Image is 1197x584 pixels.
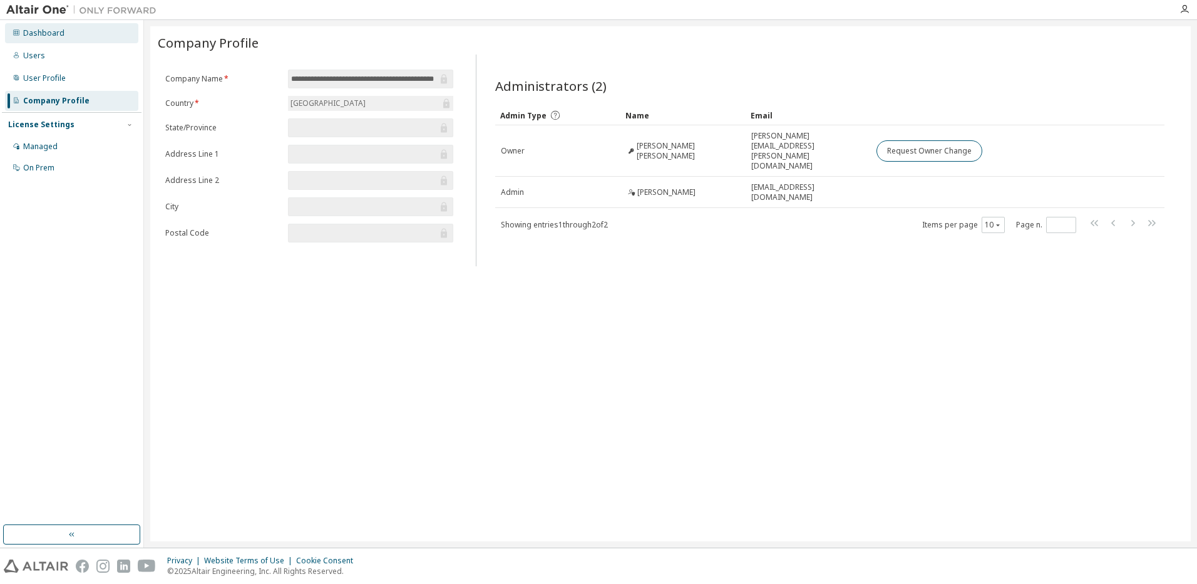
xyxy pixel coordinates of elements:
[158,34,259,51] span: Company Profile
[165,149,280,159] label: Address Line 1
[165,123,280,133] label: State/Province
[117,560,130,573] img: linkedin.svg
[165,74,280,84] label: Company Name
[23,163,54,173] div: On Prem
[8,120,74,130] div: License Settings
[751,105,866,125] div: Email
[922,217,1005,233] span: Items per page
[637,141,741,161] span: [PERSON_NAME] [PERSON_NAME]
[501,187,524,197] span: Admin
[76,560,89,573] img: facebook.svg
[495,77,607,95] span: Administrators (2)
[4,560,68,573] img: altair_logo.svg
[876,140,982,162] button: Request Owner Change
[165,98,280,108] label: Country
[501,146,525,156] span: Owner
[167,566,361,576] p: © 2025 Altair Engineering, Inc. All Rights Reserved.
[23,96,90,106] div: Company Profile
[1016,217,1076,233] span: Page n.
[501,219,608,230] span: Showing entries 1 through 2 of 2
[625,105,741,125] div: Name
[23,142,58,152] div: Managed
[500,110,547,121] span: Admin Type
[289,96,367,110] div: [GEOGRAPHIC_DATA]
[96,560,110,573] img: instagram.svg
[167,556,204,566] div: Privacy
[6,4,163,16] img: Altair One
[751,182,865,202] span: [EMAIL_ADDRESS][DOMAIN_NAME]
[165,202,280,212] label: City
[637,187,696,197] span: [PERSON_NAME]
[23,73,66,83] div: User Profile
[751,131,865,171] span: [PERSON_NAME][EMAIL_ADDRESS][PERSON_NAME][DOMAIN_NAME]
[296,556,361,566] div: Cookie Consent
[23,28,64,38] div: Dashboard
[985,220,1002,230] button: 10
[288,96,453,111] div: [GEOGRAPHIC_DATA]
[165,175,280,185] label: Address Line 2
[138,560,156,573] img: youtube.svg
[23,51,45,61] div: Users
[165,228,280,238] label: Postal Code
[204,556,296,566] div: Website Terms of Use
